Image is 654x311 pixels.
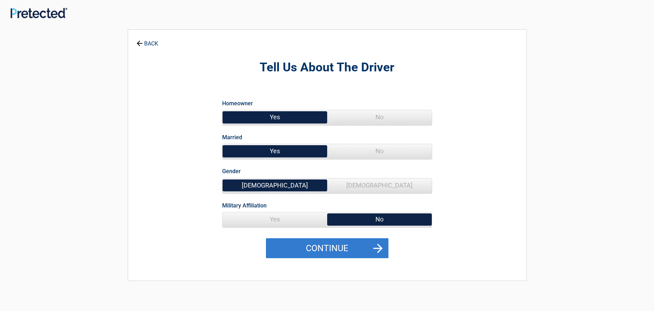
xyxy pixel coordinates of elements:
label: Married [222,133,242,142]
label: Gender [222,167,241,176]
label: Military Affiliation [222,201,267,210]
h2: Tell Us About The Driver [167,59,488,76]
span: Yes [223,212,327,226]
span: No [327,212,432,226]
a: BACK [135,34,160,47]
img: Main Logo [10,8,67,18]
span: No [327,110,432,124]
span: [DEMOGRAPHIC_DATA] [223,178,327,192]
button: Continue [266,238,388,259]
span: No [327,144,432,158]
span: [DEMOGRAPHIC_DATA] [327,178,432,192]
span: Yes [223,144,327,158]
span: Yes [223,110,327,124]
label: Homeowner [222,99,253,108]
